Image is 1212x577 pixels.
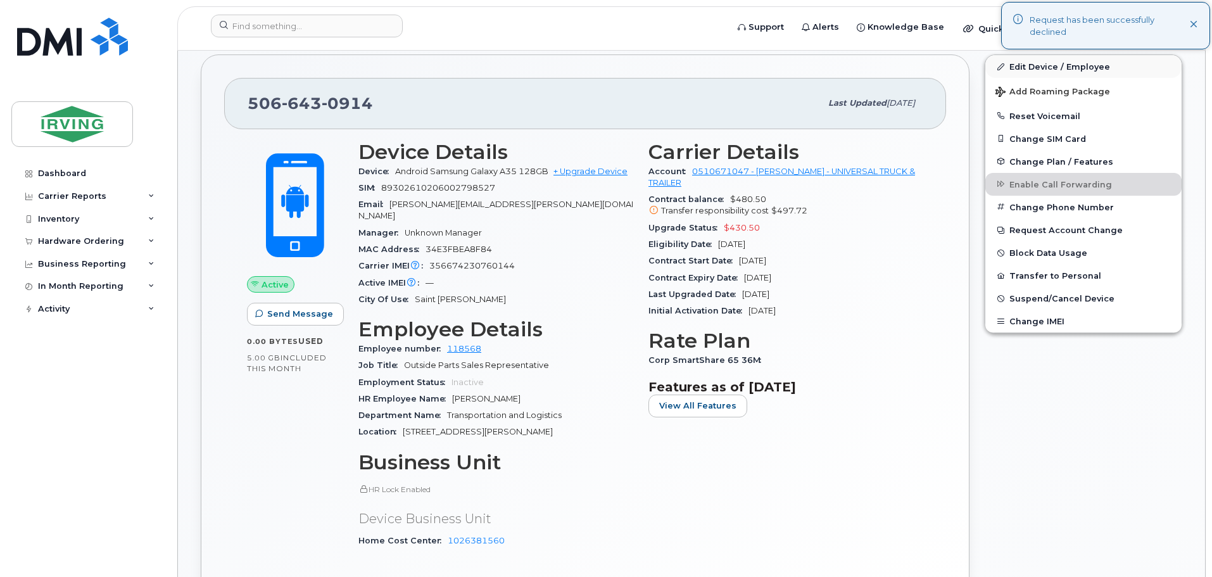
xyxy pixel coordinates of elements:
[358,377,451,387] span: Employment Status
[868,21,944,34] span: Knowledge Base
[395,167,548,176] span: Android Samsung Galaxy A35 128GB
[358,360,404,370] span: Job Title
[828,98,887,108] span: Last updated
[358,536,448,545] span: Home Cost Center
[358,183,381,193] span: SIM
[954,16,1047,41] div: Quicklinks
[848,15,953,40] a: Knowledge Base
[415,295,506,304] span: Saint [PERSON_NAME]
[648,379,923,395] h3: Features as of [DATE]
[1009,294,1114,303] span: Suspend/Cancel Device
[648,223,724,232] span: Upgrade Status
[447,344,481,353] a: 118568
[358,410,447,420] span: Department Name
[648,395,747,417] button: View All Features
[793,15,848,40] a: Alerts
[739,256,766,265] span: [DATE]
[358,484,633,495] p: HR Lock Enabled
[748,306,776,315] span: [DATE]
[448,536,505,545] a: 1026381560
[659,400,736,412] span: View All Features
[985,105,1182,127] button: Reset Voicemail
[247,353,281,362] span: 5.00 GB
[262,279,289,291] span: Active
[648,194,923,217] span: $480.50
[404,360,549,370] span: Outside Parts Sales Representative
[978,23,1025,34] span: Quicklinks
[358,228,405,238] span: Manager
[718,239,745,249] span: [DATE]
[812,21,839,34] span: Alerts
[322,94,373,113] span: 0914
[771,206,807,215] span: $497.72
[748,21,784,34] span: Support
[403,427,553,436] span: [STREET_ADDRESS][PERSON_NAME]
[887,98,915,108] span: [DATE]
[985,287,1182,310] button: Suspend/Cancel Device
[729,15,793,40] a: Support
[358,427,403,436] span: Location
[648,167,692,176] span: Account
[267,308,333,320] span: Send Message
[381,183,495,193] span: 89302610206002798527
[648,306,748,315] span: Initial Activation Date
[1030,14,1190,37] div: Request has been successfully declined
[985,196,1182,219] button: Change Phone Number
[648,256,739,265] span: Contract Start Date
[985,150,1182,173] button: Change Plan / Features
[247,303,344,326] button: Send Message
[985,241,1182,264] button: Block Data Usage
[985,264,1182,287] button: Transfer to Personal
[648,194,730,204] span: Contract balance
[358,200,389,209] span: Email
[451,377,484,387] span: Inactive
[985,78,1182,104] button: Add Roaming Package
[358,451,633,474] h3: Business Unit
[358,167,395,176] span: Device
[1009,179,1112,189] span: Enable Call Forwarding
[247,337,298,346] span: 0.00 Bytes
[358,244,426,254] span: MAC Address
[648,239,718,249] span: Eligibility Date
[742,289,769,299] span: [DATE]
[1009,156,1113,166] span: Change Plan / Features
[452,394,521,403] span: [PERSON_NAME]
[995,87,1110,99] span: Add Roaming Package
[447,410,562,420] span: Transportation and Logistics
[426,244,492,254] span: 34E3FBEA8F84
[426,278,434,288] span: —
[298,336,324,346] span: used
[247,353,327,374] span: included this month
[648,289,742,299] span: Last Upgraded Date
[985,55,1182,78] a: Edit Device / Employee
[985,127,1182,150] button: Change SIM Card
[553,167,628,176] a: + Upgrade Device
[358,510,633,528] p: Device Business Unit
[405,228,482,238] span: Unknown Manager
[358,200,633,220] span: [PERSON_NAME][EMAIL_ADDRESS][PERSON_NAME][DOMAIN_NAME]
[985,219,1182,241] button: Request Account Change
[744,273,771,282] span: [DATE]
[358,344,447,353] span: Employee number
[661,206,769,215] span: Transfer responsibility cost
[248,94,373,113] span: 506
[985,173,1182,196] button: Enable Call Forwarding
[211,15,403,37] input: Find something...
[358,261,429,270] span: Carrier IMEI
[648,355,767,365] span: Corp SmartShare 65 36M
[358,318,633,341] h3: Employee Details
[358,295,415,304] span: City Of Use
[648,329,923,352] h3: Rate Plan
[648,167,915,187] a: 0510671047 - [PERSON_NAME] - UNIVERSAL TRUCK & TRAILER
[648,273,744,282] span: Contract Expiry Date
[358,278,426,288] span: Active IMEI
[358,394,452,403] span: HR Employee Name
[724,223,760,232] span: $430.50
[358,141,633,163] h3: Device Details
[282,94,322,113] span: 643
[429,261,515,270] span: 356674230760144
[648,141,923,163] h3: Carrier Details
[985,310,1182,333] button: Change IMEI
